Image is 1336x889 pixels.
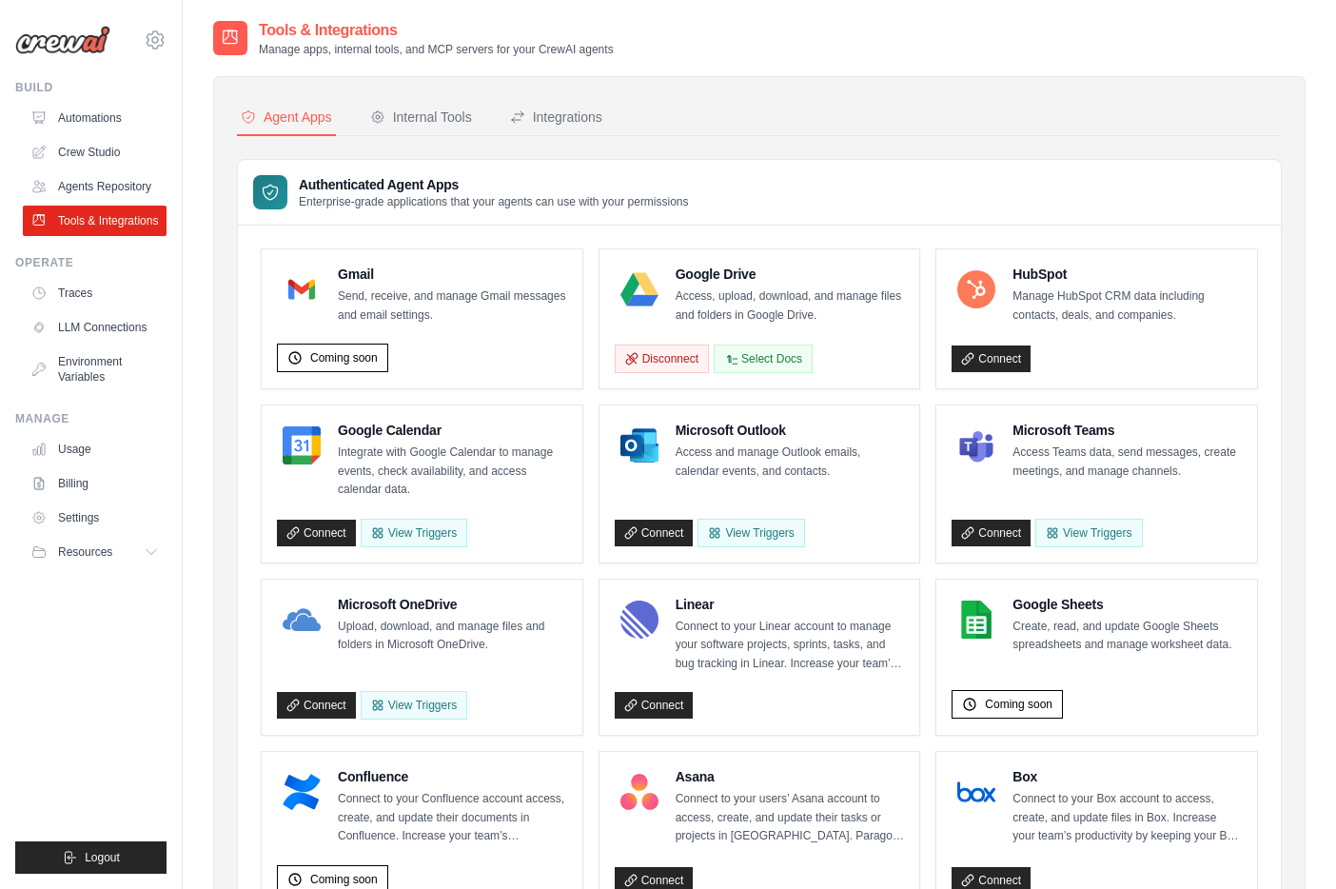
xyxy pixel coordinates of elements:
button: View Triggers [361,519,467,547]
a: Automations [23,103,167,133]
a: LLM Connections [23,312,167,343]
p: Manage HubSpot CRM data including contacts, deals, and companies. [1012,287,1242,325]
button: Resources [23,537,167,567]
: View Triggers [1035,519,1142,547]
p: Connect to your Box account to access, create, and update files in Box. Increase your team’s prod... [1012,790,1242,846]
div: Manage [15,411,167,426]
a: Crew Studio [23,137,167,168]
p: Connect to your Linear account to manage your software projects, sprints, tasks, and bug tracking... [676,618,905,674]
img: Confluence Logo [283,773,321,811]
img: Logo [15,26,110,54]
h3: Authenticated Agent Apps [299,175,689,194]
p: Access, upload, download, and manage files and folders in Google Drive. [676,287,905,325]
iframe: Chat Widget [1241,798,1336,889]
a: Tools & Integrations [23,206,167,236]
button: Internal Tools [366,100,476,136]
img: Google Drive Logo [620,270,658,308]
button: Integrations [506,100,606,136]
img: Linear Logo [620,601,658,639]
h4: Google Drive [676,265,905,284]
h2: Tools & Integrations [259,19,614,42]
p: Enterprise-grade applications that your agents can use with your permissions [299,194,689,209]
span: Coming soon [310,350,378,365]
p: Upload, download, and manage files and folders in Microsoft OneDrive. [338,618,567,655]
span: Coming soon [310,872,378,887]
img: HubSpot Logo [957,270,995,308]
img: Microsoft Outlook Logo [620,426,658,464]
a: Connect [952,520,1031,546]
p: Send, receive, and manage Gmail messages and email settings. [338,287,567,325]
div: 채팅 위젯 [1241,798,1336,889]
p: Integrate with Google Calendar to manage events, check availability, and access calendar data. [338,444,567,500]
h4: Box [1012,767,1242,786]
img: Google Sheets Logo [957,601,995,639]
img: Gmail Logo [283,270,321,308]
h4: Google Calendar [338,421,567,440]
a: Usage [23,434,167,464]
span: Coming soon [985,697,1052,712]
p: Manage apps, internal tools, and MCP servers for your CrewAI agents [259,42,614,57]
img: Box Logo [957,773,995,811]
a: Environment Variables [23,346,167,392]
div: Build [15,80,167,95]
span: Logout [85,850,120,865]
h4: Microsoft Outlook [676,421,905,440]
button: Disconnect [615,345,709,373]
img: Google Calendar Logo [283,426,321,464]
button: Agent Apps [237,100,336,136]
a: Settings [23,503,167,533]
a: Connect [277,520,356,546]
button: Logout [15,841,167,874]
h4: Google Sheets [1012,595,1242,614]
div: Operate [15,255,167,270]
p: Access and manage Outlook emails, calendar events, and contacts. [676,444,905,481]
p: Create, read, and update Google Sheets spreadsheets and manage worksheet data. [1012,618,1242,655]
h4: Microsoft Teams [1012,421,1242,440]
a: Traces [23,278,167,308]
a: Connect [277,692,356,719]
h4: Linear [676,595,905,614]
a: Connect [952,346,1031,372]
h4: Microsoft OneDrive [338,595,567,614]
h4: Gmail [338,265,567,284]
img: Asana Logo [620,773,658,811]
img: Microsoft Teams Logo [957,426,995,464]
button: Select Docs [714,345,813,373]
span: Resources [58,544,112,560]
a: Connect [615,692,694,719]
h4: HubSpot [1012,265,1242,284]
a: Connect [615,520,694,546]
p: Connect to your Confluence account access, create, and update their documents in Confluence. Incr... [338,790,567,846]
: View Triggers [361,691,467,720]
img: Microsoft OneDrive Logo [283,601,321,639]
: View Triggers [697,519,804,547]
div: Integrations [510,108,602,127]
div: Internal Tools [370,108,472,127]
div: Agent Apps [241,108,332,127]
p: Connect to your users’ Asana account to access, create, and update their tasks or projects in [GE... [676,790,905,846]
a: Agents Repository [23,171,167,202]
p: Access Teams data, send messages, create meetings, and manage channels. [1012,444,1242,481]
h4: Asana [676,767,905,786]
a: Billing [23,468,167,499]
h4: Confluence [338,767,567,786]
